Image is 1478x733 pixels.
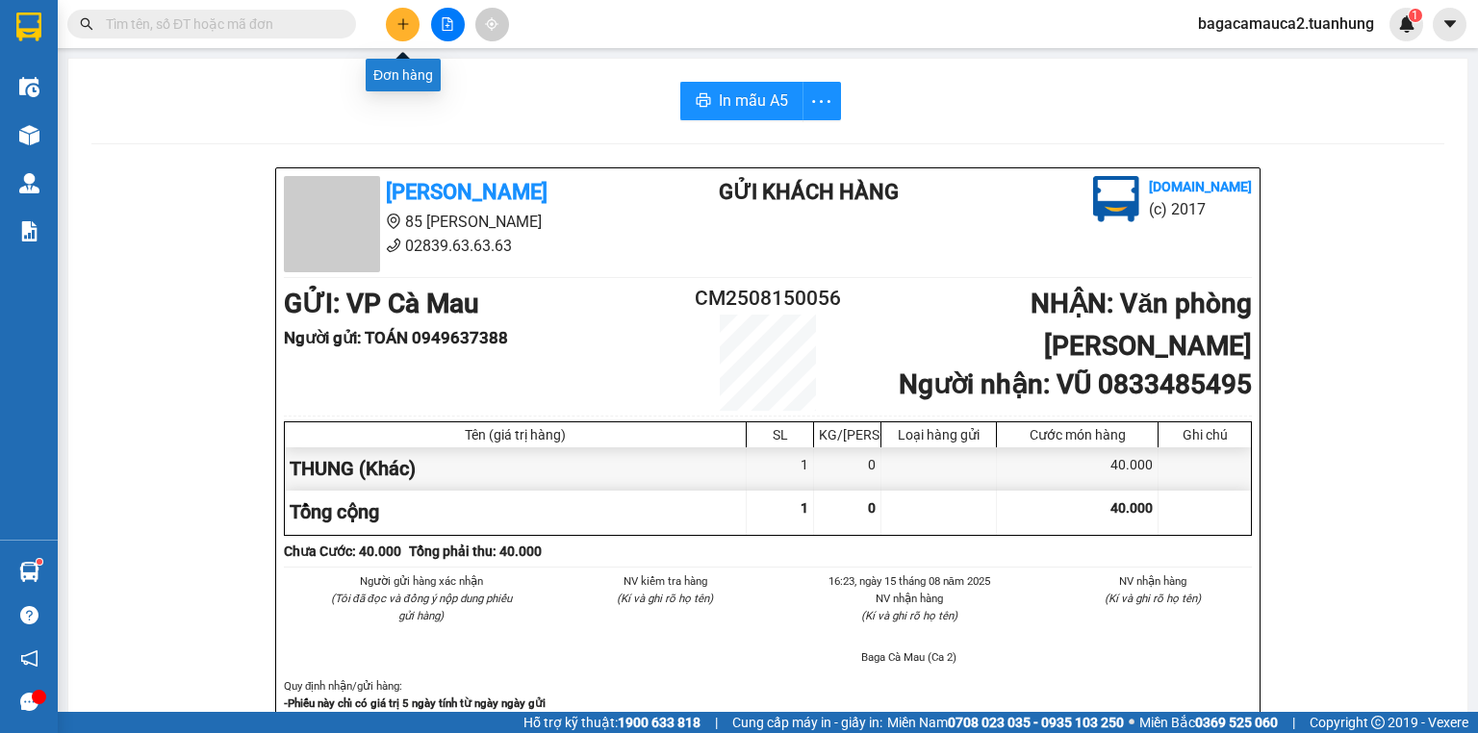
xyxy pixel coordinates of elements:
[111,46,126,62] span: environment
[899,368,1252,400] b: Người nhận : VŨ 0833485495
[803,82,841,120] button: more
[523,712,701,733] span: Hỗ trợ kỹ thuật:
[386,8,420,41] button: plus
[868,500,876,516] span: 0
[1129,719,1134,726] span: ⚪️
[567,572,765,590] li: NV kiểm tra hàng
[948,715,1124,730] strong: 0708 023 035 - 0935 103 250
[386,238,401,253] span: phone
[485,17,498,31] span: aim
[1409,9,1422,22] sup: 1
[80,17,93,31] span: search
[366,59,441,91] div: Đơn hàng
[1163,427,1246,442] div: Ghi chú
[997,447,1159,491] div: 40.000
[1195,715,1278,730] strong: 0369 525 060
[1149,179,1252,194] b: [DOMAIN_NAME]
[1371,716,1385,729] span: copyright
[284,543,401,559] b: Chưa Cước : 40.000
[1110,500,1153,516] span: 40.000
[1139,712,1278,733] span: Miền Bắc
[9,120,204,152] b: GỬI : VP Cà Mau
[1412,9,1418,22] span: 1
[290,427,741,442] div: Tên (giá trị hàng)
[1183,12,1389,36] span: bagacamauca2.tuanhung
[290,500,379,523] span: Tổng cộng
[715,712,718,733] span: |
[16,13,41,41] img: logo-vxr
[719,88,788,113] span: In mẫu A5
[284,696,546,710] strong: -Phiếu này chỉ có giá trị 5 ngày tính từ ngày ngày gửi
[386,214,401,229] span: environment
[1093,176,1139,222] img: logo.jpg
[801,500,808,516] span: 1
[9,66,367,90] li: 02839.63.63.63
[441,17,454,31] span: file-add
[1002,427,1153,442] div: Cước món hàng
[752,427,808,442] div: SL
[19,173,39,193] img: warehouse-icon
[680,82,803,120] button: printerIn mẫu A5
[803,89,840,114] span: more
[810,572,1008,590] li: 16:23, ngày 15 tháng 08 năm 2025
[1031,288,1252,362] b: NHẬN : Văn phòng [PERSON_NAME]
[687,283,849,315] h2: CM2508150056
[719,180,899,204] b: Gửi khách hàng
[20,649,38,668] span: notification
[37,559,42,565] sup: 1
[9,42,367,66] li: 85 [PERSON_NAME]
[1398,15,1415,33] img: icon-new-feature
[285,447,747,491] div: THUNG (Khác)
[1441,15,1459,33] span: caret-down
[386,180,548,204] b: [PERSON_NAME]
[111,13,272,37] b: [PERSON_NAME]
[106,13,333,35] input: Tìm tên, số ĐT hoặc mã đơn
[431,8,465,41] button: file-add
[617,592,713,605] i: (Kí và ghi rõ họ tên)
[284,234,642,258] li: 02839.63.63.63
[20,693,38,711] span: message
[732,712,882,733] span: Cung cấp máy in - giấy in:
[19,77,39,97] img: warehouse-icon
[1055,572,1253,590] li: NV nhận hàng
[1433,8,1466,41] button: caret-down
[20,606,38,624] span: question-circle
[861,609,957,622] i: (Kí và ghi rõ họ tên)
[19,562,39,582] img: warehouse-icon
[19,221,39,241] img: solution-icon
[696,92,711,111] span: printer
[284,328,508,347] b: Người gửi : TOÁN 0949637388
[284,288,479,319] b: GỬI : VP Cà Mau
[322,572,521,590] li: Người gửi hàng xác nhận
[810,648,1008,666] li: Baga Cà Mau (Ca 2)
[887,712,1124,733] span: Miền Nam
[331,592,512,622] i: (Tôi đã đọc và đồng ý nộp dung phiếu gửi hàng)
[886,427,991,442] div: Loại hàng gửi
[814,447,881,491] div: 0
[810,590,1008,607] li: NV nhận hàng
[819,427,876,442] div: KG/[PERSON_NAME]
[409,543,542,559] b: Tổng phải thu: 40.000
[1292,712,1295,733] span: |
[747,447,814,491] div: 1
[111,70,126,86] span: phone
[475,8,509,41] button: aim
[396,17,410,31] span: plus
[1149,197,1252,221] li: (c) 2017
[284,210,642,234] li: 85 [PERSON_NAME]
[618,715,701,730] strong: 1900 633 818
[1105,592,1201,605] i: (Kí và ghi rõ họ tên)
[19,125,39,145] img: warehouse-icon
